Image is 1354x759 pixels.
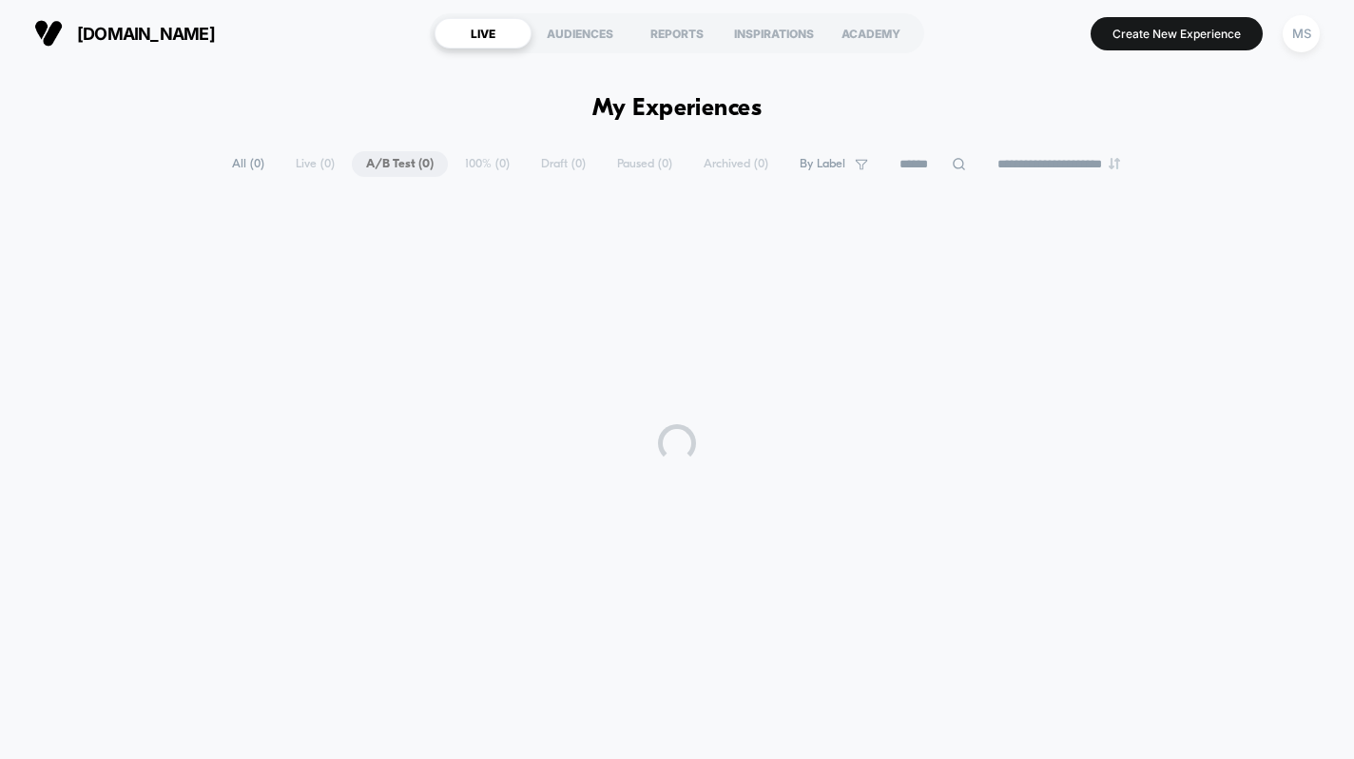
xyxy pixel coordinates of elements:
[435,18,532,49] div: LIVE
[1091,17,1263,50] button: Create New Experience
[1277,14,1325,53] button: MS
[629,18,725,49] div: REPORTS
[592,95,763,123] h1: My Experiences
[77,24,215,44] span: [DOMAIN_NAME]
[29,18,221,49] button: [DOMAIN_NAME]
[822,18,919,49] div: ACADEMY
[532,18,629,49] div: AUDIENCES
[725,18,822,49] div: INSPIRATIONS
[218,151,279,177] span: All ( 0 )
[800,157,845,171] span: By Label
[34,19,63,48] img: Visually logo
[1283,15,1320,52] div: MS
[1109,158,1120,169] img: end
